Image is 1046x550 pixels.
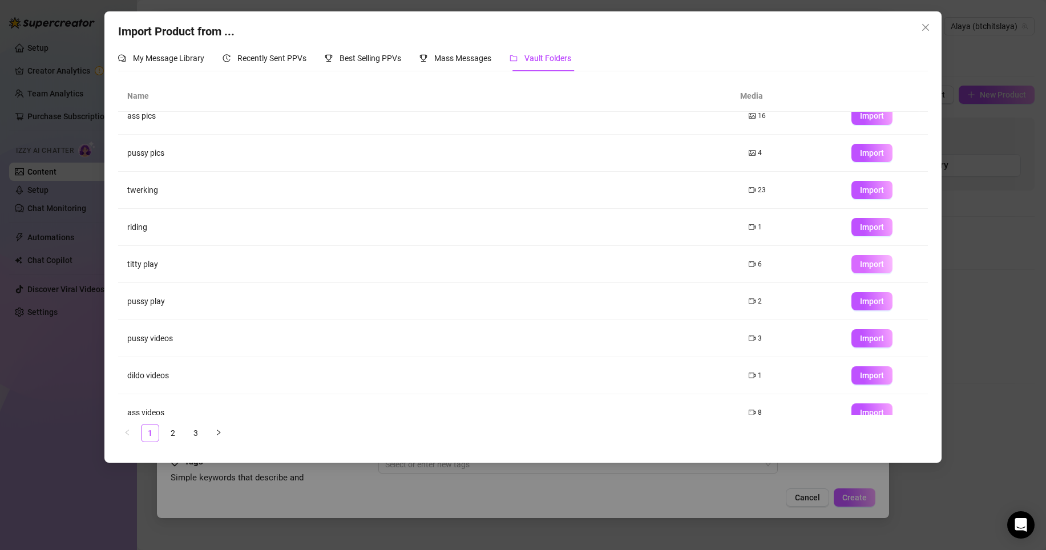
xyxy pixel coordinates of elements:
[209,424,228,442] button: right
[860,408,884,417] span: Import
[187,424,205,442] li: 3
[141,424,159,442] li: 1
[916,23,935,32] span: Close
[851,292,892,310] button: Import
[921,23,930,32] span: close
[731,80,834,112] th: Media
[118,283,739,320] td: pussy play
[758,259,762,270] span: 6
[749,224,756,230] span: video-camera
[237,54,306,63] span: Recently Sent PPVs
[215,429,222,436] span: right
[860,260,884,269] span: Import
[758,296,762,307] span: 2
[749,261,756,268] span: video-camera
[164,424,182,442] li: 2
[118,357,739,394] td: dildo videos
[749,112,756,119] span: picture
[758,148,762,159] span: 4
[1007,511,1035,539] div: Open Intercom Messenger
[118,80,730,112] th: Name
[124,429,131,436] span: left
[133,54,204,63] span: My Message Library
[223,54,231,62] span: history
[749,187,756,193] span: video-camera
[118,246,739,283] td: titty play
[860,148,884,157] span: Import
[851,144,892,162] button: Import
[510,54,518,62] span: folder
[758,111,766,122] span: 16
[118,25,235,38] span: Import Product from ...
[340,54,401,63] span: Best Selling PPVs
[118,320,739,357] td: pussy videos
[118,209,739,246] td: riding
[749,335,756,342] span: video-camera
[758,222,762,233] span: 1
[758,407,762,418] span: 8
[860,297,884,306] span: Import
[749,149,756,156] span: picture
[758,333,762,344] span: 3
[524,54,571,63] span: Vault Folders
[434,54,491,63] span: Mass Messages
[758,185,766,196] span: 23
[860,371,884,380] span: Import
[851,366,892,385] button: Import
[118,394,739,431] td: ass videos
[118,54,126,62] span: comment
[749,372,756,379] span: video-camera
[758,370,762,381] span: 1
[851,403,892,422] button: Import
[118,98,739,135] td: ass pics
[118,135,739,172] td: pussy pics
[118,172,739,209] td: twerking
[860,111,884,120] span: Import
[860,334,884,343] span: Import
[419,54,427,62] span: trophy
[851,107,892,125] button: Import
[851,329,892,347] button: Import
[851,181,892,199] button: Import
[118,424,136,442] button: left
[187,424,204,442] a: 3
[749,298,756,305] span: video-camera
[118,424,136,442] li: Previous Page
[325,54,333,62] span: trophy
[209,424,228,442] li: Next Page
[860,223,884,232] span: Import
[164,424,181,442] a: 2
[851,255,892,273] button: Import
[142,424,159,442] a: 1
[851,218,892,236] button: Import
[860,185,884,195] span: Import
[916,18,935,37] button: Close
[749,409,756,416] span: video-camera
